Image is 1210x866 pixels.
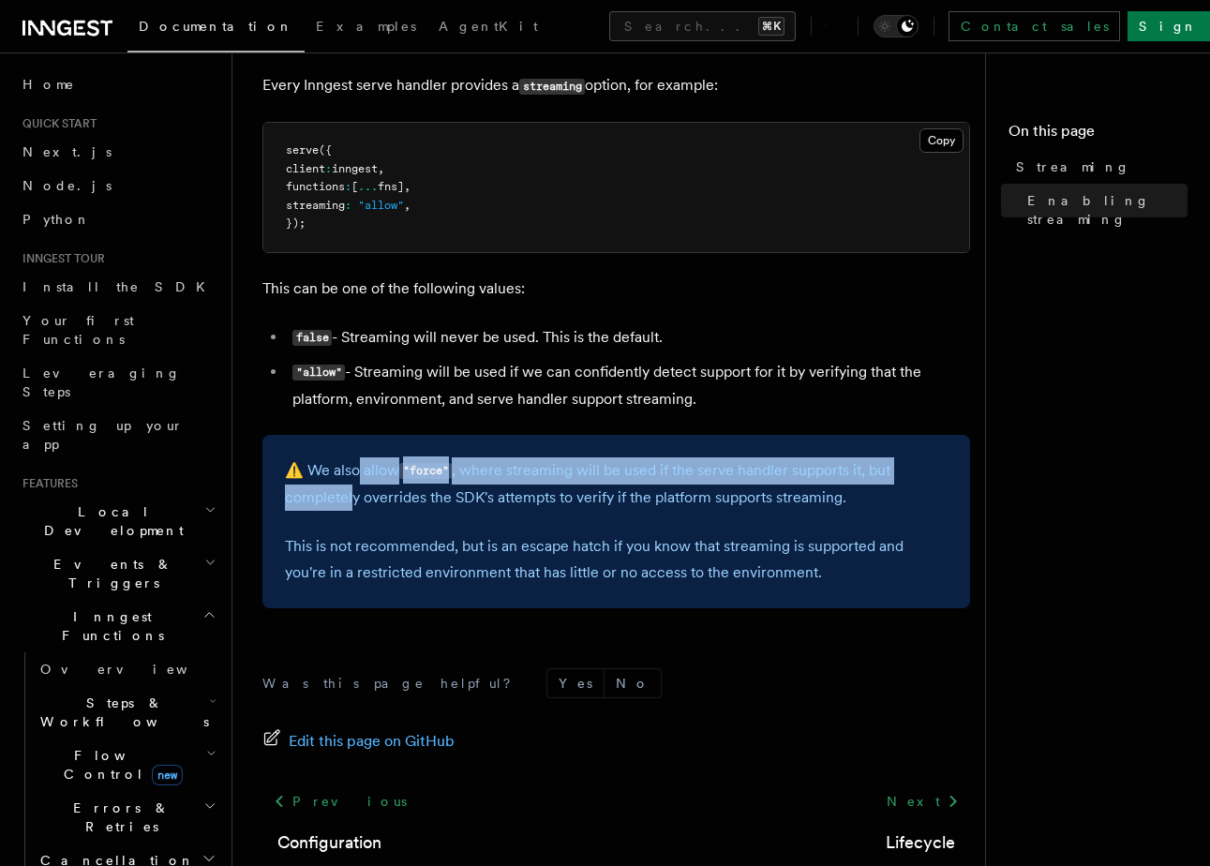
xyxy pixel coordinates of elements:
[351,180,358,193] span: [
[758,17,784,36] kbd: ⌘K
[1008,150,1188,184] a: Streaming
[33,739,220,791] button: Flow Controlnew
[292,365,345,381] code: "allow"
[519,79,585,95] code: streaming
[15,304,220,356] a: Your first Functions
[262,728,455,754] a: Edit this page on GitHub
[15,270,220,304] a: Install the SDK
[33,791,220,844] button: Errors & Retries
[547,669,604,697] button: Yes
[875,784,970,818] a: Next
[15,555,204,592] span: Events & Triggers
[427,6,549,51] a: AgentKit
[285,457,948,511] p: ⚠️ We also allow , where streaming will be used if the serve handler supports it, but completely ...
[404,199,411,212] span: ,
[287,359,970,412] li: - Streaming will be used if we can confidently detect support for it by verifying that the platfo...
[15,202,220,236] a: Python
[319,143,332,157] span: ({
[22,75,75,94] span: Home
[286,216,306,230] span: });
[15,169,220,202] a: Node.js
[22,366,181,399] span: Leveraging Steps
[1027,191,1188,229] span: Enabling streaming
[305,6,427,51] a: Examples
[33,652,220,686] a: Overview
[33,694,209,731] span: Steps & Workflows
[287,324,970,351] li: - Streaming will never be used. This is the default.
[949,11,1120,41] a: Contact sales
[15,600,220,652] button: Inngest Functions
[15,409,220,461] a: Setting up your app
[609,11,796,41] button: Search...⌘K
[15,607,202,645] span: Inngest Functions
[262,276,970,302] p: This can be one of the following values:
[15,116,97,131] span: Quick start
[277,829,381,856] a: Configuration
[439,19,538,34] span: AgentKit
[285,533,948,586] p: This is not recommended, but is an escape hatch if you know that streaming is supported and you'r...
[22,418,184,452] span: Setting up your app
[286,143,319,157] span: serve
[139,19,293,34] span: Documentation
[404,180,411,193] span: ,
[399,463,452,479] code: "force"
[152,765,183,785] span: new
[289,728,455,754] span: Edit this page on GitHub
[358,180,378,193] span: ...
[40,662,233,677] span: Overview
[33,686,220,739] button: Steps & Workflows
[292,330,332,346] code: false
[15,495,220,547] button: Local Development
[345,180,351,193] span: :
[262,674,524,693] p: Was this page helpful?
[15,476,78,491] span: Features
[22,313,134,347] span: Your first Functions
[262,72,970,99] p: Every Inngest serve handler provides a option, for example:
[15,135,220,169] a: Next.js
[22,144,112,159] span: Next.js
[378,162,384,175] span: ,
[15,356,220,409] a: Leveraging Steps
[378,180,404,193] span: fns]
[605,669,661,697] button: No
[286,199,345,212] span: streaming
[886,829,955,856] a: Lifecycle
[1020,184,1188,236] a: Enabling streaming
[316,19,416,34] span: Examples
[33,799,203,836] span: Errors & Retries
[33,746,206,784] span: Flow Control
[1008,120,1188,150] h4: On this page
[332,162,378,175] span: inngest
[22,212,91,227] span: Python
[15,547,220,600] button: Events & Triggers
[15,67,220,101] a: Home
[22,279,217,294] span: Install the SDK
[286,180,345,193] span: functions
[1016,157,1130,176] span: Streaming
[262,784,417,818] a: Previous
[286,162,325,175] span: client
[15,251,105,266] span: Inngest tour
[358,199,404,212] span: "allow"
[22,178,112,193] span: Node.js
[127,6,305,52] a: Documentation
[874,15,919,37] button: Toggle dark mode
[345,199,351,212] span: :
[15,502,204,540] span: Local Development
[325,162,332,175] span: :
[919,128,964,153] button: Copy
